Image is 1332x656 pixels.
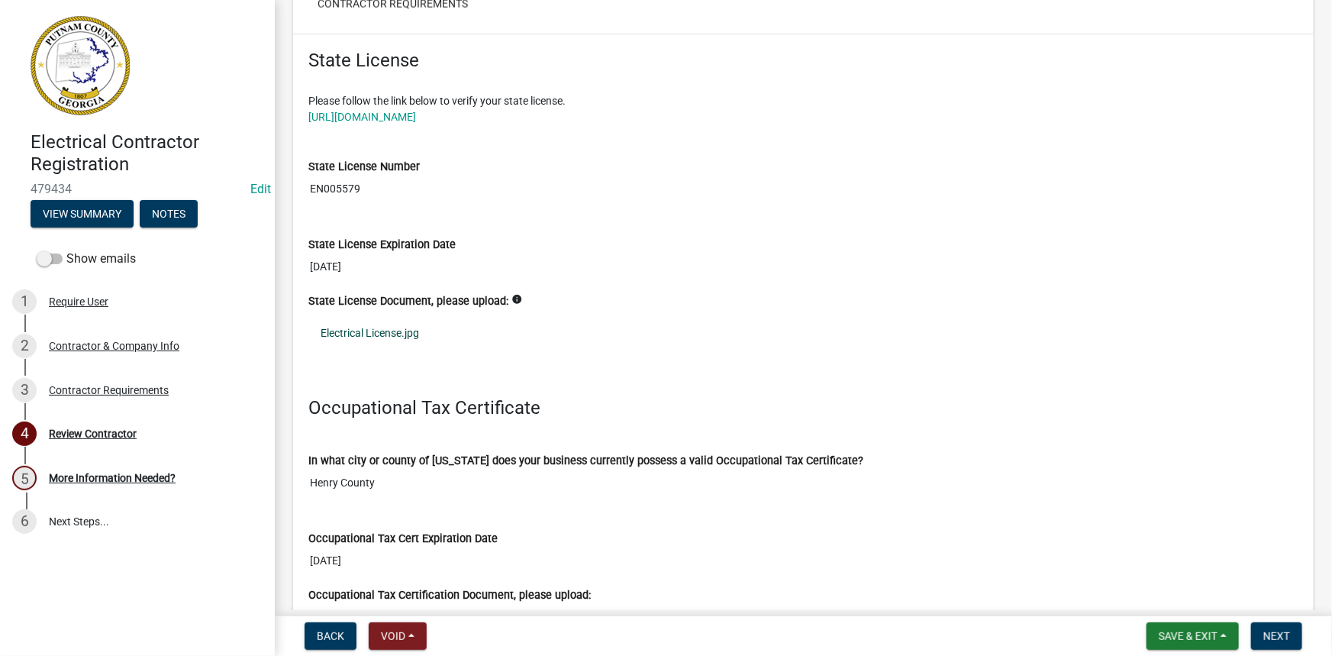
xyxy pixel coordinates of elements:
wm-modal-confirm: Summary [31,208,134,221]
div: Contractor Requirements [49,385,169,396]
wm-modal-confirm: Edit Application Number [250,182,271,196]
span: Next [1263,630,1290,642]
span: Void [381,630,405,642]
button: Notes [140,200,198,228]
img: Putnam County, Georgia [31,16,130,115]
label: State License Document, please upload: [308,296,508,307]
label: State License Number [308,162,420,173]
h4: Electrical Contractor Registration [31,131,263,176]
div: More Information Needed? [49,473,176,483]
span: Save & Exit [1159,630,1218,642]
label: In what city or county of [US_STATE] does your business currently possess a valid Occupational Ta... [308,456,863,467]
wm-modal-confirm: Notes [140,208,198,221]
span: 479434 [31,182,244,196]
label: Occupational Tax Certification Document, please upload: [308,590,591,601]
a: Occupational Tax Certificate.jpg [308,609,1298,645]
p: Please follow the link below to verify your state license. [308,77,1298,125]
a: [URL][DOMAIN_NAME] [308,111,416,123]
div: Review Contractor [49,428,137,439]
span: Back [317,630,344,642]
label: Occupational Tax Cert Expiration Date [308,534,498,545]
div: Contractor & Company Info [49,341,179,351]
button: Void [369,622,427,650]
button: View Summary [31,200,134,228]
div: 6 [12,509,37,534]
a: Electrical License.jpg [308,315,1298,351]
button: Next [1251,622,1302,650]
div: 2 [12,334,37,358]
a: Edit [250,182,271,196]
div: Require User [49,296,108,307]
h4: Occupational Tax Certificate [308,397,1298,419]
div: 4 [12,422,37,446]
div: 3 [12,378,37,402]
button: Save & Exit [1147,622,1239,650]
div: 1 [12,289,37,314]
h4: State License [308,50,1298,72]
label: Show emails [37,250,136,268]
button: Back [305,622,356,650]
div: 5 [12,466,37,490]
label: State License Expiration Date [308,240,456,250]
i: info [511,294,522,305]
